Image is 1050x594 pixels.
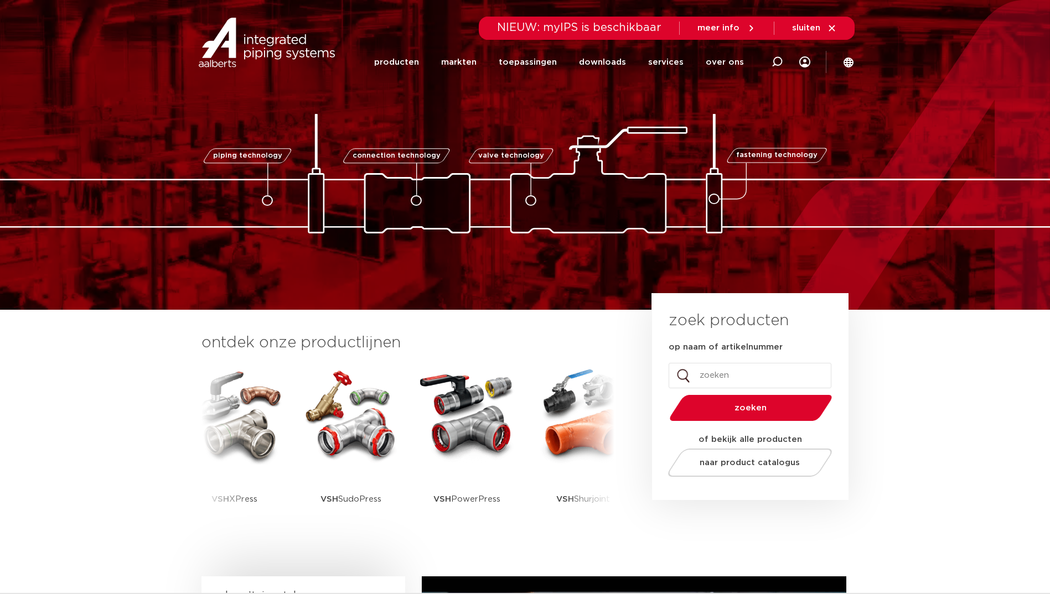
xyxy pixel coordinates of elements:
span: meer info [697,24,739,32]
p: SudoPress [320,465,381,534]
a: toepassingen [499,40,557,85]
a: VSHShurjoint [534,365,633,534]
a: VSHXPress [185,365,285,534]
h3: zoek producten [669,310,789,332]
a: over ons [706,40,744,85]
strong: VSH [320,495,338,503]
button: zoeken [665,394,836,422]
p: XPress [211,465,257,534]
span: zoeken [698,404,804,412]
p: Shurjoint [556,465,610,534]
label: op naam of artikelnummer [669,342,783,353]
a: VSHSudoPress [301,365,401,534]
a: markten [441,40,477,85]
nav: Menu [374,40,744,85]
a: sluiten [792,23,837,33]
span: connection technology [352,152,440,159]
input: zoeken [669,363,831,388]
p: PowerPress [433,465,500,534]
strong: VSH [211,495,229,503]
a: downloads [579,40,626,85]
a: meer info [697,23,756,33]
strong: VSH [433,495,451,503]
span: piping technology [213,152,282,159]
a: producten [374,40,419,85]
a: naar product catalogus [665,449,835,477]
span: sluiten [792,24,820,32]
strong: VSH [556,495,574,503]
strong: of bekijk alle producten [699,435,802,444]
a: services [648,40,684,85]
span: NIEUW: myIPS is beschikbaar [497,22,661,33]
a: VSHPowerPress [417,365,517,534]
span: valve technology [478,152,544,159]
h3: ontdek onze productlijnen [201,332,614,354]
div: my IPS [799,40,810,85]
span: fastening technology [736,152,818,159]
span: naar product catalogus [700,458,800,467]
